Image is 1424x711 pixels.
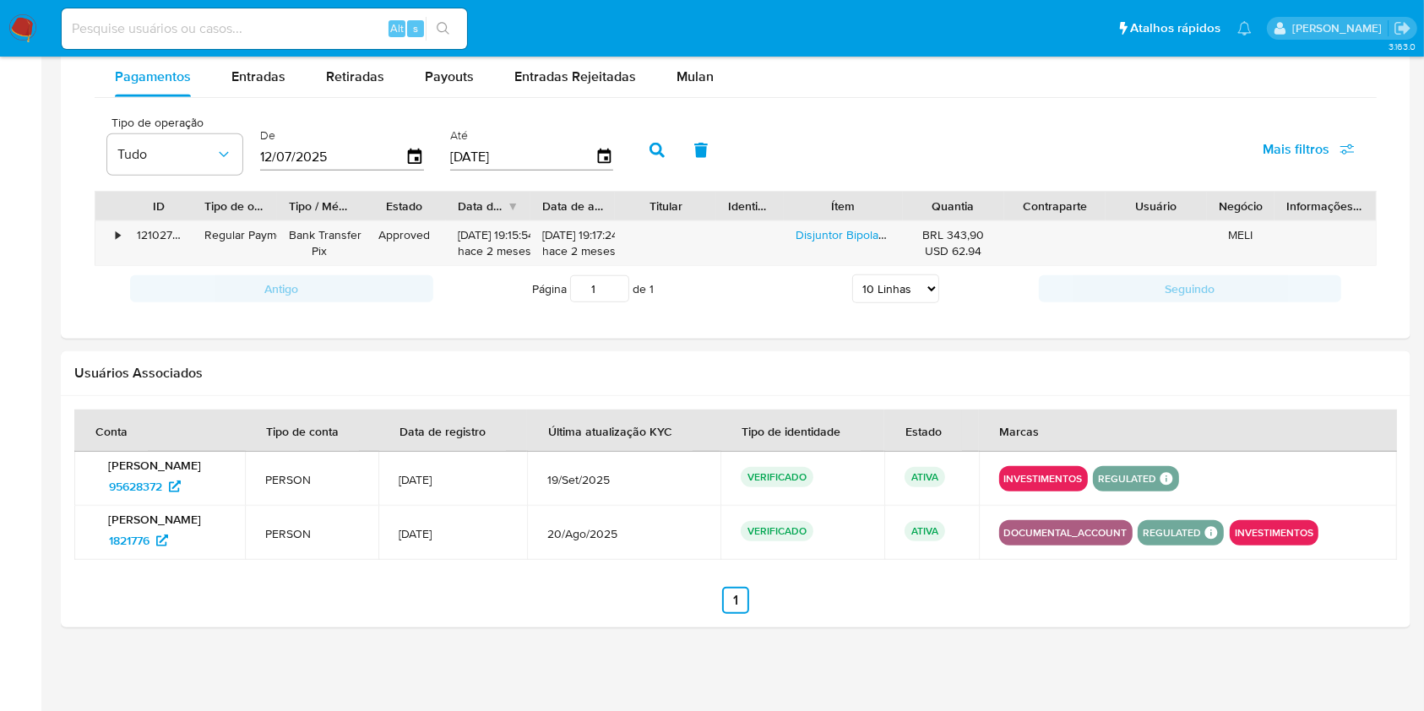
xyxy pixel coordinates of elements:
[1292,20,1388,36] p: lucas.barboza@mercadolivre.com
[62,18,467,40] input: Pesquise usuários ou casos...
[413,20,418,36] span: s
[1389,40,1416,53] span: 3.163.0
[1237,21,1252,35] a: Notificações
[1394,19,1411,37] a: Sair
[426,17,460,41] button: search-icon
[1130,19,1220,37] span: Atalhos rápidos
[390,20,404,36] span: Alt
[74,365,1397,382] h2: Usuários Associados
